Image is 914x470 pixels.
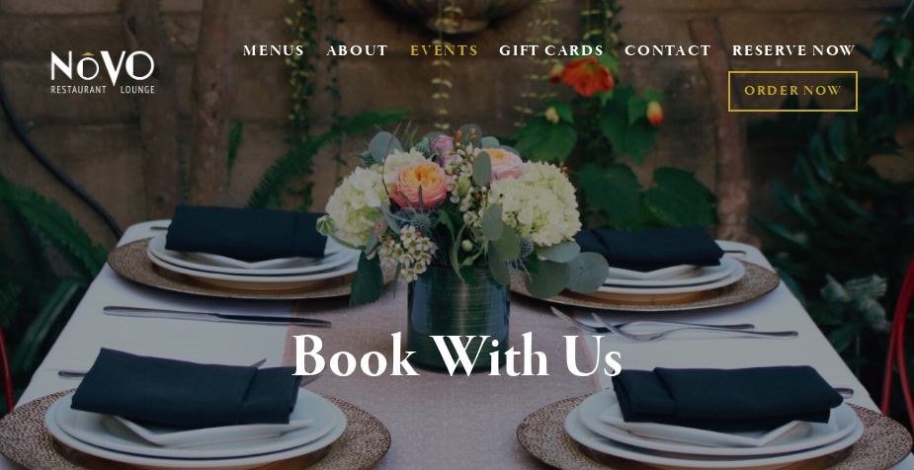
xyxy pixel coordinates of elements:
[624,34,711,71] a: CONTACT
[728,71,858,112] a: ORDER NOW
[499,34,604,71] a: GIFT CARDS
[47,49,158,94] img: Novo Restaurant &amp; Lounge
[291,321,623,396] strong: Book With Us
[410,41,478,61] a: EVENTS
[243,41,305,61] a: MENUS
[326,41,390,61] a: ABOUT
[732,34,857,71] a: RESERVE NOW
